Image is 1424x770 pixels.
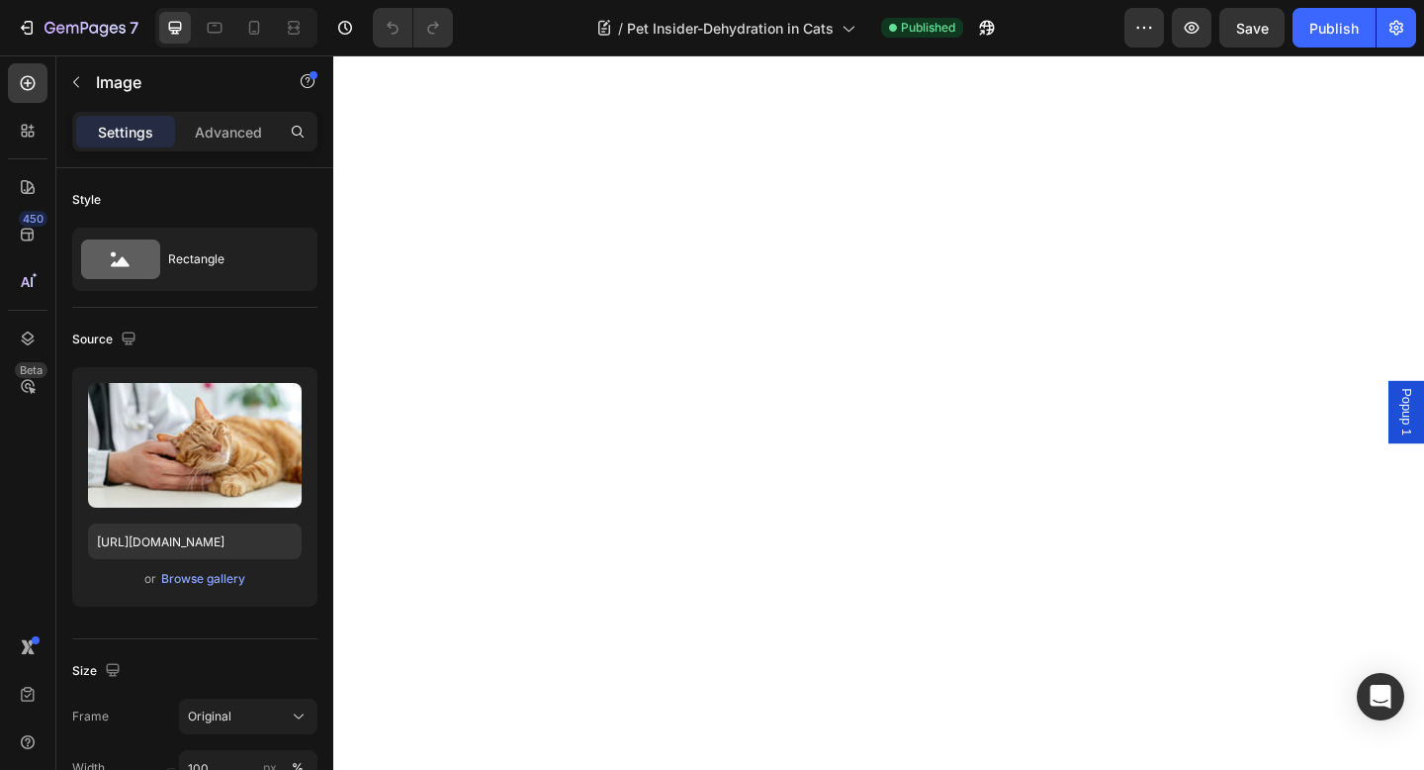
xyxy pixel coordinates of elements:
[15,362,47,378] div: Beta
[72,191,101,209] div: Style
[1236,20,1269,37] span: Save
[195,122,262,143] p: Advanced
[1219,8,1285,48] button: Save
[88,524,302,559] input: https://example.com/image.jpg
[1357,673,1404,721] div: Open Intercom Messenger
[72,658,125,685] div: Size
[144,567,156,591] span: or
[1309,18,1359,39] div: Publish
[168,237,289,282] div: Rectangle
[130,16,138,40] p: 7
[627,18,834,39] span: Pet Insider-Dehydration in Cats
[161,570,245,588] div: Browse gallery
[1157,362,1177,414] span: Popup 1
[72,708,109,725] label: Frame
[96,70,264,94] p: Image
[98,122,153,143] p: Settings
[160,569,246,589] button: Browse gallery
[88,383,302,508] img: preview-image
[8,8,147,48] button: 7
[188,708,231,725] span: Original
[901,19,955,37] span: Published
[179,699,317,734] button: Original
[333,55,1424,770] iframe: Design area
[1292,8,1376,48] button: Publish
[373,8,453,48] div: Undo/Redo
[72,327,140,353] div: Source
[19,211,47,227] div: 450
[618,18,623,39] span: /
